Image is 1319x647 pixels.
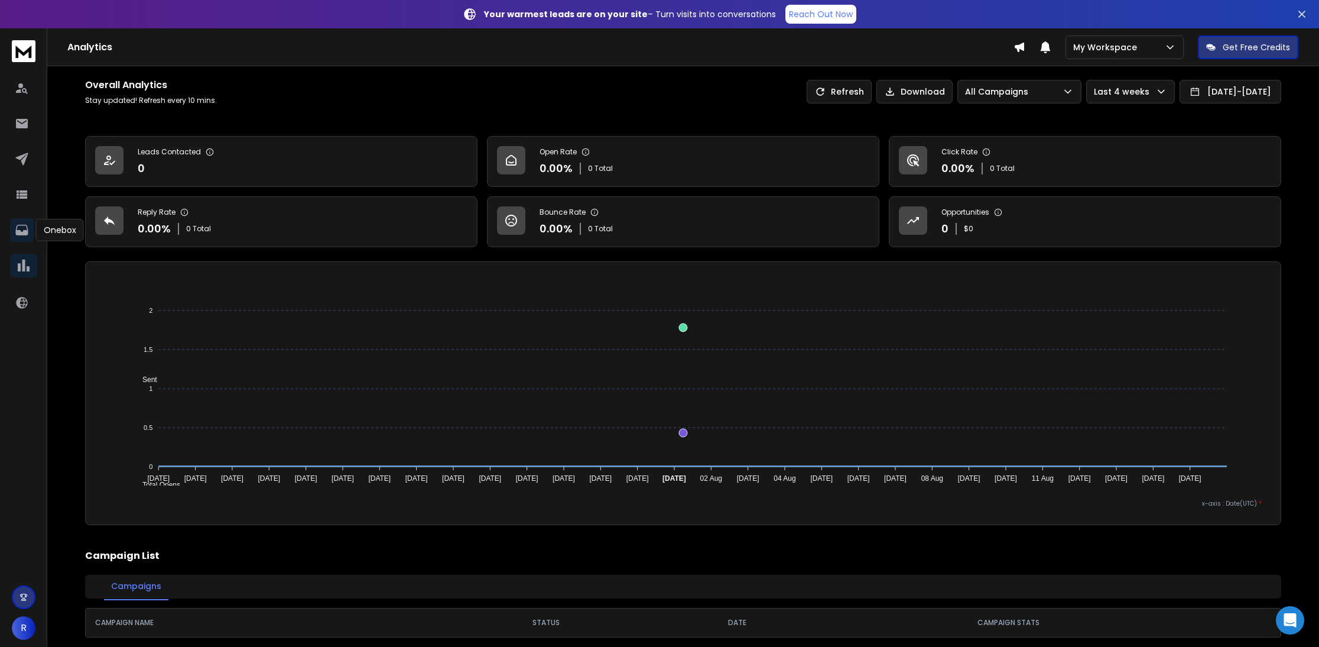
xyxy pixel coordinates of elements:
[487,136,879,187] a: Open Rate0.00%0 Total
[1276,606,1304,635] div: Open Intercom Messenger
[484,8,648,20] strong: Your warmest leads are on your site
[626,474,649,483] tspan: [DATE]
[1223,41,1290,53] p: Get Free Credits
[588,224,613,234] p: 0 Total
[149,463,152,470] tspan: 0
[85,549,1281,563] h2: Campaign List
[995,474,1017,483] tspan: [DATE]
[876,80,953,103] button: Download
[405,474,428,483] tspan: [DATE]
[540,147,577,157] p: Open Rate
[831,86,864,98] p: Refresh
[138,147,201,157] p: Leads Contacted
[138,160,145,177] p: 0
[941,221,948,237] p: 0
[785,5,856,24] a: Reach Out Now
[965,86,1033,98] p: All Campaigns
[1142,474,1164,483] tspan: [DATE]
[964,224,973,234] p: $ 0
[105,499,1262,508] p: x-axis : Date(UTC)
[941,208,989,217] p: Opportunities
[1068,474,1091,483] tspan: [DATE]
[221,474,243,483] tspan: [DATE]
[85,136,477,187] a: Leads Contacted0
[901,86,945,98] p: Download
[652,609,823,637] th: DATE
[149,385,152,392] tspan: 1
[789,8,853,20] p: Reach Out Now
[588,164,613,173] p: 0 Total
[1073,41,1142,53] p: My Workspace
[921,474,943,483] tspan: 08 Aug
[774,474,795,483] tspan: 04 Aug
[147,474,170,483] tspan: [DATE]
[700,474,722,483] tspan: 02 Aug
[1032,474,1054,483] tspan: 11 Aug
[941,147,977,157] p: Click Rate
[12,616,35,640] button: R
[540,221,573,237] p: 0.00 %
[138,221,171,237] p: 0.00 %
[134,376,157,384] span: Sent
[295,474,317,483] tspan: [DATE]
[958,474,980,483] tspan: [DATE]
[12,40,35,62] img: logo
[138,208,176,217] p: Reply Rate
[884,474,907,483] tspan: [DATE]
[1198,35,1298,59] button: Get Free Credits
[1179,474,1201,483] tspan: [DATE]
[368,474,391,483] tspan: [DATE]
[258,474,280,483] tspan: [DATE]
[144,424,152,431] tspan: 0.5
[487,196,879,247] a: Bounce Rate0.00%0 Total
[479,474,501,483] tspan: [DATE]
[332,474,354,483] tspan: [DATE]
[1180,80,1281,103] button: [DATE]-[DATE]
[85,78,217,92] h1: Overall Analytics
[144,346,152,353] tspan: 1.5
[847,474,870,483] tspan: [DATE]
[540,160,573,177] p: 0.00 %
[186,224,211,234] p: 0 Total
[149,307,152,314] tspan: 2
[184,474,207,483] tspan: [DATE]
[85,196,477,247] a: Reply Rate0.00%0 Total
[86,609,441,637] th: CAMPAIGN NAME
[807,80,872,103] button: Refresh
[442,474,464,483] tspan: [DATE]
[441,609,652,637] th: STATUS
[889,136,1281,187] a: Click Rate0.00%0 Total
[104,573,168,600] button: Campaigns
[662,474,686,483] tspan: [DATE]
[134,481,180,489] span: Total Opens
[1094,86,1154,98] p: Last 4 weeks
[540,208,586,217] p: Bounce Rate
[36,219,84,241] div: Onebox
[85,96,217,105] p: Stay updated! Refresh every 10 mins.
[889,196,1281,247] a: Opportunities0$0
[823,609,1194,637] th: CAMPAIGN STATS
[67,40,1013,54] h1: Analytics
[484,8,776,20] p: – Turn visits into conversations
[553,474,575,483] tspan: [DATE]
[516,474,538,483] tspan: [DATE]
[589,474,612,483] tspan: [DATE]
[810,474,833,483] tspan: [DATE]
[737,474,759,483] tspan: [DATE]
[990,164,1015,173] p: 0 Total
[1105,474,1128,483] tspan: [DATE]
[941,160,974,177] p: 0.00 %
